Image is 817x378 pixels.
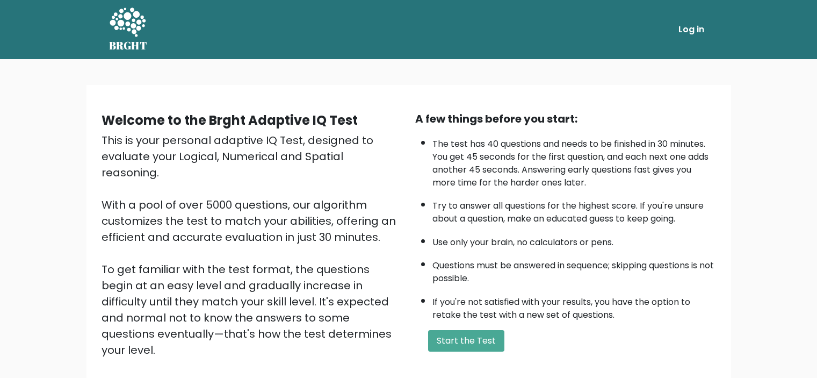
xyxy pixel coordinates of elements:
[432,254,716,285] li: Questions must be answered in sequence; skipping questions is not possible.
[102,111,358,129] b: Welcome to the Brght Adaptive IQ Test
[428,330,504,352] button: Start the Test
[109,39,148,52] h5: BRGHT
[432,231,716,249] li: Use only your brain, no calculators or pens.
[109,4,148,55] a: BRGHT
[432,290,716,322] li: If you're not satisfied with your results, you have the option to retake the test with a new set ...
[674,19,708,40] a: Log in
[415,111,716,127] div: A few things before you start:
[432,194,716,225] li: Try to answer all questions for the highest score. If you're unsure about a question, make an edu...
[432,132,716,189] li: The test has 40 questions and needs to be finished in 30 minutes. You get 45 seconds for the firs...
